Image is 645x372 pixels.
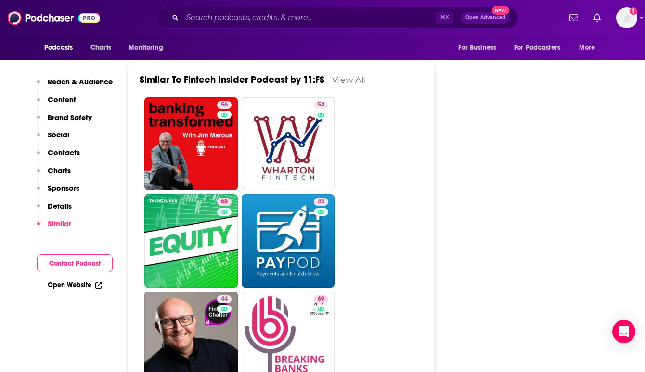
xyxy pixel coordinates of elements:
button: Open AdvancedNew [461,12,510,24]
a: 48 [242,194,335,288]
span: Logged in as HughE [616,7,637,28]
div: Open Intercom Messenger [612,320,635,343]
button: Contacts [37,148,80,166]
a: Show notifications dropdown [590,10,605,26]
button: Charts [37,166,71,184]
span: For Podcasters [514,41,560,54]
a: 48 [314,198,328,206]
span: Charts [90,41,111,54]
button: Social [37,130,69,148]
button: Contact Podcast [37,254,113,272]
p: Charts [48,166,71,175]
a: Open Website [48,281,102,289]
p: Reach & Audience [48,77,113,86]
p: Social [48,130,69,139]
a: 56 [217,101,232,109]
img: Podchaser - Follow, Share and Rate Podcasts [8,9,100,27]
input: Search podcasts, credits, & more... [182,10,436,26]
a: View All [332,75,366,85]
a: 54 [242,97,335,191]
button: Brand Safety [37,113,92,131]
a: Similar To Fintech Insider Podcast by 11:FS [140,74,324,86]
span: Open Advanced [465,15,505,20]
img: User Profile [616,7,637,28]
span: More [579,41,595,54]
p: Similar [48,219,71,228]
button: Reach & Audience [37,77,113,95]
button: open menu [38,39,85,57]
button: Details [37,201,72,219]
span: 44 [221,294,228,304]
a: Show notifications dropdown [566,10,582,26]
button: Similar [37,219,71,237]
a: 44 [217,295,232,303]
button: open menu [572,39,607,57]
span: 48 [318,197,324,207]
a: 56 [144,97,238,191]
p: Content [48,95,76,104]
svg: Add a profile image [630,7,637,15]
button: Content [37,95,76,113]
a: 66 [217,198,232,206]
span: ⌘ K [436,12,453,24]
span: 56 [221,100,228,110]
div: Search podcasts, credits, & more... [156,7,518,29]
span: 66 [221,197,228,207]
p: Details [48,201,72,211]
span: For Business [458,41,496,54]
span: 69 [318,294,324,304]
a: Charts [84,39,117,57]
p: Contacts [48,148,80,157]
span: Monitoring [129,41,163,54]
a: 66 [144,194,238,288]
button: Show profile menu [616,7,637,28]
span: New [492,6,509,15]
button: Sponsors [37,184,79,201]
button: open menu [451,39,508,57]
p: Brand Safety [48,113,92,122]
span: Podcasts [44,41,73,54]
button: open menu [508,39,574,57]
span: 54 [318,100,324,110]
a: 54 [314,101,328,109]
button: open menu [122,39,175,57]
p: Sponsors [48,184,79,193]
a: 69 [314,295,328,303]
